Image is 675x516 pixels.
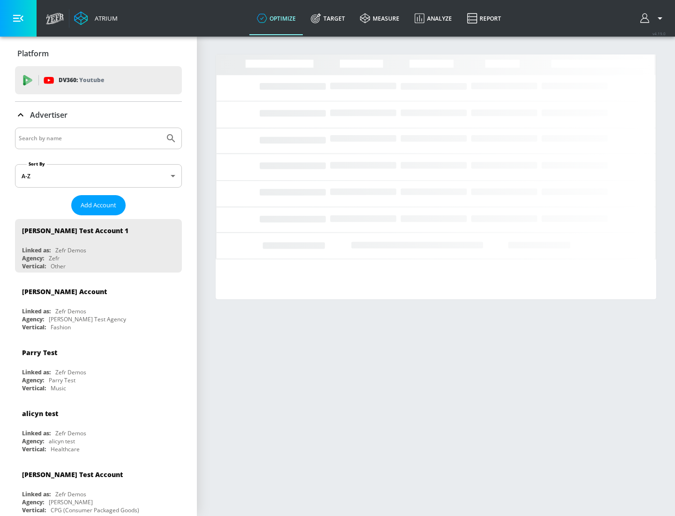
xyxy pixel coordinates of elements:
[22,315,44,323] div: Agency:
[22,437,44,445] div: Agency:
[22,307,51,315] div: Linked as:
[22,287,107,296] div: [PERSON_NAME] Account
[49,315,126,323] div: [PERSON_NAME] Test Agency
[81,200,116,211] span: Add Account
[15,341,182,395] div: Parry TestLinked as:Zefr DemosAgency:Parry TestVertical:Music
[19,132,161,144] input: Search by name
[22,376,44,384] div: Agency:
[22,254,44,262] div: Agency:
[51,445,80,453] div: Healthcare
[303,1,352,35] a: Target
[17,48,49,59] p: Platform
[249,1,303,35] a: optimize
[22,445,46,453] div: Vertical:
[407,1,459,35] a: Analyze
[15,40,182,67] div: Platform
[22,429,51,437] div: Linked as:
[22,490,51,498] div: Linked as:
[91,14,118,23] div: Atrium
[15,280,182,334] div: [PERSON_NAME] AccountLinked as:Zefr DemosAgency:[PERSON_NAME] Test AgencyVertical:Fashion
[352,1,407,35] a: measure
[71,195,126,215] button: Add Account
[15,402,182,455] div: alicyn testLinked as:Zefr DemosAgency:alicyn testVertical:Healthcare
[27,161,47,167] label: Sort By
[22,246,51,254] div: Linked as:
[22,470,123,479] div: [PERSON_NAME] Test Account
[15,102,182,128] div: Advertiser
[22,384,46,392] div: Vertical:
[49,498,93,506] div: [PERSON_NAME]
[15,219,182,273] div: [PERSON_NAME] Test Account 1Linked as:Zefr DemosAgency:ZefrVertical:Other
[49,254,60,262] div: Zefr
[22,226,128,235] div: [PERSON_NAME] Test Account 1
[59,75,104,85] p: DV360:
[652,31,666,36] span: v 4.19.0
[51,323,71,331] div: Fashion
[22,506,46,514] div: Vertical:
[22,409,58,418] div: alicyn test
[22,262,46,270] div: Vertical:
[22,498,44,506] div: Agency:
[55,429,86,437] div: Zefr Demos
[30,110,67,120] p: Advertiser
[49,376,75,384] div: Parry Test
[15,164,182,188] div: A-Z
[55,368,86,376] div: Zefr Demos
[79,75,104,85] p: Youtube
[22,348,57,357] div: Parry Test
[51,506,139,514] div: CPG (Consumer Packaged Goods)
[22,368,51,376] div: Linked as:
[51,262,66,270] div: Other
[22,323,46,331] div: Vertical:
[74,11,118,25] a: Atrium
[55,307,86,315] div: Zefr Demos
[15,66,182,94] div: DV360: Youtube
[55,490,86,498] div: Zefr Demos
[459,1,509,35] a: Report
[49,437,75,445] div: alicyn test
[51,384,66,392] div: Music
[55,246,86,254] div: Zefr Demos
